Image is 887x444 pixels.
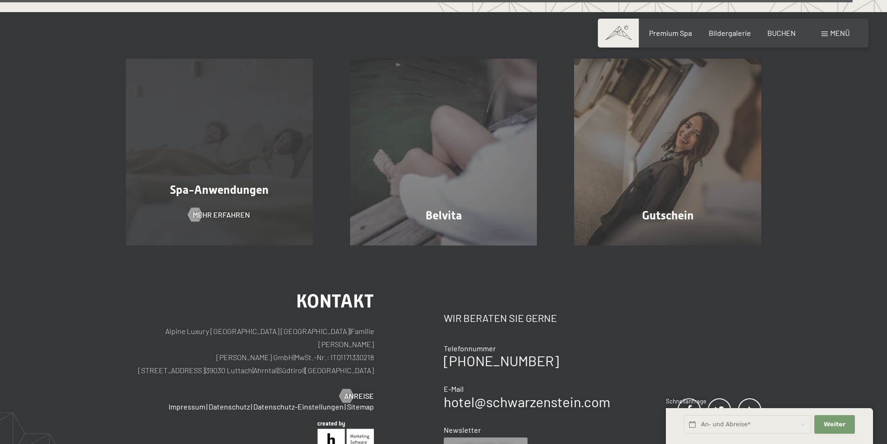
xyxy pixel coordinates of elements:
span: | [345,402,346,411]
span: | [205,366,206,375]
span: | [252,366,253,375]
a: BUCHEN [767,28,796,37]
span: Menü [830,28,850,37]
span: Newsletter [444,425,481,434]
span: Belvita [426,209,462,222]
a: Anreise [339,391,374,401]
a: Impressum [169,402,205,411]
span: Gutschein [642,209,694,222]
a: Premium Spa [649,28,692,37]
span: E-Mail [444,384,464,393]
a: Sitemap [347,402,374,411]
span: Weiter [824,420,846,429]
a: Datenschutz-Einstellungen [253,402,344,411]
a: Ein Wellness-Urlaub in Südtirol – 7.700 m² Spa, 10 Saunen Gutschein [555,59,780,246]
span: Telefonnummer [444,344,496,353]
a: Datenschutz [209,402,250,411]
span: Anreise [344,391,374,401]
a: Ein Wellness-Urlaub in Südtirol – 7.700 m² Spa, 10 Saunen Spa-Anwendungen Mehr erfahren [107,59,332,246]
span: Mehr erfahren [193,210,250,220]
a: Bildergalerie [709,28,751,37]
span: | [277,366,278,375]
span: | [251,402,252,411]
span: Kontakt [296,290,374,312]
span: | [304,366,305,375]
a: hotel@schwarzenstein.com [444,393,610,410]
p: Alpine Luxury [GEOGRAPHIC_DATA] [GEOGRAPHIC_DATA] Familie [PERSON_NAME] [PERSON_NAME] GmbH MwSt.-... [126,325,374,377]
button: Weiter [814,415,854,434]
span: Wir beraten Sie gerne [444,312,557,324]
span: | [206,402,208,411]
span: | [293,353,294,362]
a: [PHONE_NUMBER] [444,352,559,369]
span: Spa-Anwendungen [170,183,269,197]
span: Schnellanfrage [666,397,706,405]
a: Ein Wellness-Urlaub in Südtirol – 7.700 m² Spa, 10 Saunen Belvita [332,59,556,246]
